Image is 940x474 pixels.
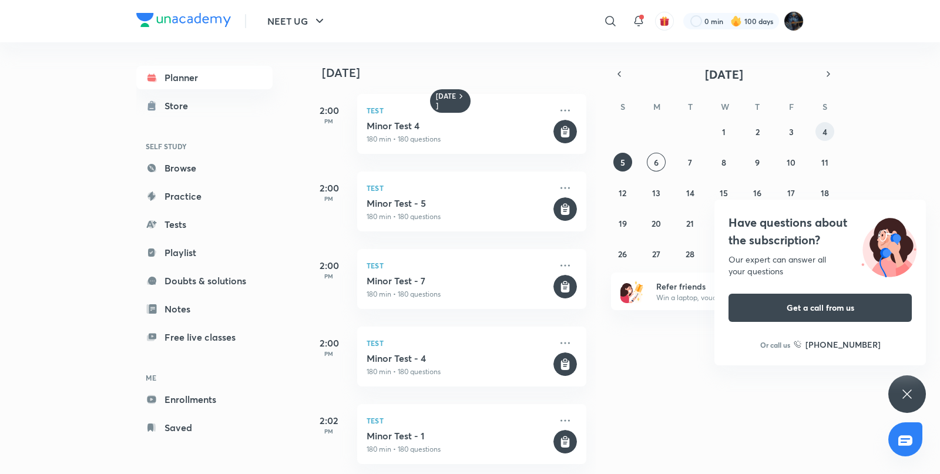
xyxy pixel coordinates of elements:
[760,339,790,350] p: Or call us
[136,297,273,321] a: Notes
[620,101,625,112] abbr: Sunday
[305,181,352,195] h5: 2:00
[821,157,828,168] abbr: October 11, 2025
[681,214,700,233] button: October 21, 2025
[794,338,881,351] a: [PHONE_NUMBER]
[815,122,834,141] button: October 4, 2025
[821,187,829,199] abbr: October 18, 2025
[787,157,795,168] abbr: October 10, 2025
[305,117,352,125] p: PM
[613,153,632,172] button: October 5, 2025
[782,183,801,202] button: October 17, 2025
[136,13,231,27] img: Company Logo
[782,122,801,141] button: October 3, 2025
[681,153,700,172] button: October 7, 2025
[322,66,598,80] h4: [DATE]
[305,336,352,350] h5: 2:00
[136,269,273,293] a: Doubts & solutions
[136,325,273,349] a: Free live classes
[260,9,334,33] button: NEET UG
[753,187,761,199] abbr: October 16, 2025
[789,126,794,137] abbr: October 3, 2025
[305,103,352,117] h5: 2:00
[789,101,794,112] abbr: Friday
[647,183,666,202] button: October 13, 2025
[367,103,551,117] p: Test
[688,157,692,168] abbr: October 7, 2025
[436,92,456,110] h6: [DATE]
[367,367,551,377] p: 180 min • 180 questions
[618,248,627,260] abbr: October 26, 2025
[367,211,551,222] p: 180 min • 180 questions
[367,120,551,132] h5: Minor Test 4
[681,183,700,202] button: October 14, 2025
[136,416,273,439] a: Saved
[136,241,273,264] a: Playlist
[367,352,551,364] h5: Minor Test - 4
[728,254,912,277] div: Our expert can answer all your questions
[653,101,660,112] abbr: Monday
[656,280,801,293] h6: Refer friends
[305,258,352,273] h5: 2:00
[815,183,834,202] button: October 18, 2025
[367,134,551,144] p: 180 min • 180 questions
[782,153,801,172] button: October 10, 2025
[721,101,729,112] abbr: Wednesday
[681,244,700,263] button: October 28, 2025
[367,289,551,300] p: 180 min • 180 questions
[656,293,801,303] p: Win a laptop, vouchers & more
[367,336,551,350] p: Test
[367,258,551,273] p: Test
[136,13,231,30] a: Company Logo
[647,214,666,233] button: October 20, 2025
[305,428,352,435] p: PM
[720,187,728,199] abbr: October 15, 2025
[367,197,551,209] h5: Minor Test - 5
[705,66,743,82] span: [DATE]
[686,248,694,260] abbr: October 28, 2025
[655,12,674,31] button: avatar
[367,430,551,442] h5: Minor Test - 1
[136,156,273,180] a: Browse
[686,218,694,229] abbr: October 21, 2025
[654,157,659,168] abbr: October 6, 2025
[627,66,820,82] button: [DATE]
[647,244,666,263] button: October 27, 2025
[852,214,926,277] img: ttu_illustration_new.svg
[714,183,733,202] button: October 15, 2025
[755,157,760,168] abbr: October 9, 2025
[367,414,551,428] p: Test
[620,157,625,168] abbr: October 5, 2025
[620,280,644,303] img: referral
[714,153,733,172] button: October 8, 2025
[136,66,273,89] a: Planner
[728,294,912,322] button: Get a call from us
[136,213,273,236] a: Tests
[756,126,760,137] abbr: October 2, 2025
[367,444,551,455] p: 180 min • 180 questions
[164,99,195,113] div: Store
[619,218,627,229] abbr: October 19, 2025
[652,218,661,229] abbr: October 20, 2025
[136,368,273,388] h6: ME
[136,184,273,208] a: Practice
[787,187,795,199] abbr: October 17, 2025
[652,187,660,199] abbr: October 13, 2025
[647,153,666,172] button: October 6, 2025
[136,136,273,156] h6: SELF STUDY
[805,338,881,351] h6: [PHONE_NUMBER]
[748,153,767,172] button: October 9, 2025
[748,183,767,202] button: October 16, 2025
[728,214,912,249] h4: Have questions about the subscription?
[136,94,273,117] a: Store
[613,244,632,263] button: October 26, 2025
[730,15,742,27] img: streak
[822,101,827,112] abbr: Saturday
[305,350,352,357] p: PM
[815,153,834,172] button: October 11, 2025
[367,275,551,287] h5: Minor Test - 7
[822,126,827,137] abbr: October 4, 2025
[659,16,670,26] img: avatar
[688,101,693,112] abbr: Tuesday
[136,388,273,411] a: Enrollments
